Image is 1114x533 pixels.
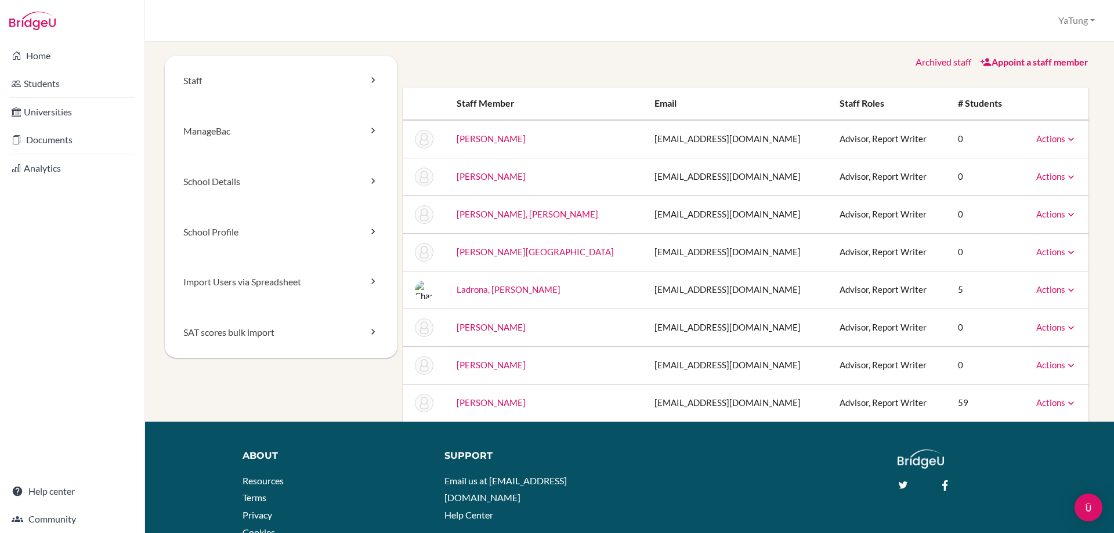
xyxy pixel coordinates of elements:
img: ZHAO-YUE JIAN [415,205,433,224]
td: 59 [949,384,1019,422]
div: Support [444,449,619,463]
a: [PERSON_NAME][GEOGRAPHIC_DATA] [457,246,614,257]
a: Actions [1036,209,1077,219]
td: Advisor, Report Writer [830,233,949,271]
a: Help center [2,480,142,503]
a: Actions [1036,171,1077,182]
a: Actions [1036,397,1077,408]
a: Actions [1036,133,1077,144]
td: [EMAIL_ADDRESS][DOMAIN_NAME] [645,158,830,195]
a: School Details [165,157,397,207]
a: Email us at [EMAIL_ADDRESS][DOMAIN_NAME] [444,475,567,503]
a: Terms [243,492,266,503]
a: Universities [2,100,142,124]
td: 0 [949,233,1019,271]
img: Charlie Ladrona [415,281,433,299]
a: SAT scores bulk import [165,307,397,358]
a: Appoint a staff member [980,56,1088,67]
td: [EMAIL_ADDRESS][DOMAIN_NAME] [645,195,830,233]
img: Chingyu Tsai [415,356,433,375]
th: Staff roles [830,88,949,120]
a: Documents [2,128,142,151]
td: Advisor, Report Writer [830,384,949,422]
td: 5 [949,271,1019,309]
a: Actions [1036,284,1077,295]
a: Analytics [2,157,142,180]
img: YaTung Tsai [415,394,433,412]
td: [EMAIL_ADDRESS][DOMAIN_NAME] [645,233,830,271]
a: Staff [165,56,397,106]
th: Email [645,88,830,120]
td: Advisor, Report Writer [830,271,949,309]
img: Carine Chan [415,130,433,148]
a: Archived staff [916,56,971,67]
td: 0 [949,195,1019,233]
a: Ladrona, [PERSON_NAME] [457,284,560,295]
a: [PERSON_NAME] [457,360,526,370]
a: [PERSON_NAME] [457,322,526,332]
td: 0 [949,309,1019,346]
div: Open Intercom Messenger [1075,494,1102,521]
a: Actions [1036,360,1077,370]
div: About [243,449,428,463]
a: Home [2,44,142,67]
a: Actions [1036,322,1077,332]
img: logo_white@2x-f4f0deed5e89b7ecb1c2cc34c3e3d731f90f0f143d5ea2071677605dd97b5244.png [898,449,945,469]
a: Help Center [444,509,493,520]
td: [EMAIL_ADDRESS][DOMAIN_NAME] [645,309,830,346]
th: Staff member [447,88,645,120]
a: [PERSON_NAME], [PERSON_NAME] [457,209,598,219]
img: Glen Johnston [415,243,433,262]
td: Advisor, Report Writer [830,158,949,195]
td: 0 [949,346,1019,384]
a: School Profile [165,207,397,258]
td: 0 [949,120,1019,158]
td: Advisor, Report Writer [830,309,949,346]
td: [EMAIL_ADDRESS][DOMAIN_NAME] [645,346,830,384]
a: [PERSON_NAME] [457,397,526,408]
th: # students [949,88,1019,120]
a: [PERSON_NAME] [457,171,526,182]
a: Actions [1036,246,1077,257]
a: Resources [243,475,284,486]
img: amy Tsai [415,318,433,337]
img: Bridge-U [9,12,56,30]
td: [EMAIL_ADDRESS][DOMAIN_NAME] [645,384,830,422]
a: Import Users via Spreadsheet [165,257,397,307]
td: 0 [949,158,1019,195]
button: YaTung [1053,10,1100,31]
td: Advisor, Report Writer [830,120,949,158]
img: Vivian Chang [415,168,433,186]
a: ManageBac [165,106,397,157]
td: [EMAIL_ADDRESS][DOMAIN_NAME] [645,120,830,158]
a: Students [2,72,142,95]
a: [PERSON_NAME] [457,133,526,144]
a: Privacy [243,509,272,520]
td: [EMAIL_ADDRESS][DOMAIN_NAME] [645,271,830,309]
td: Advisor, Report Writer [830,346,949,384]
a: Community [2,507,142,531]
td: Advisor, Report Writer [830,195,949,233]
